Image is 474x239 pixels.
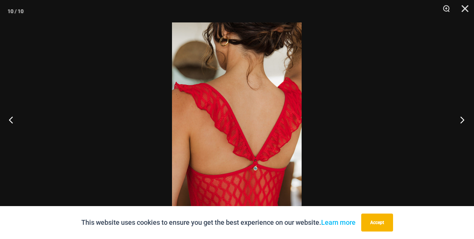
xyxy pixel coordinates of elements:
p: This website uses cookies to ensure you get the best experience on our website. [81,217,356,228]
button: Accept [361,214,393,232]
button: Next [446,101,474,138]
a: Learn more [321,218,356,226]
div: 10 / 10 [7,6,24,17]
img: Sometimes Red 587 Dress 07 [172,22,302,217]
